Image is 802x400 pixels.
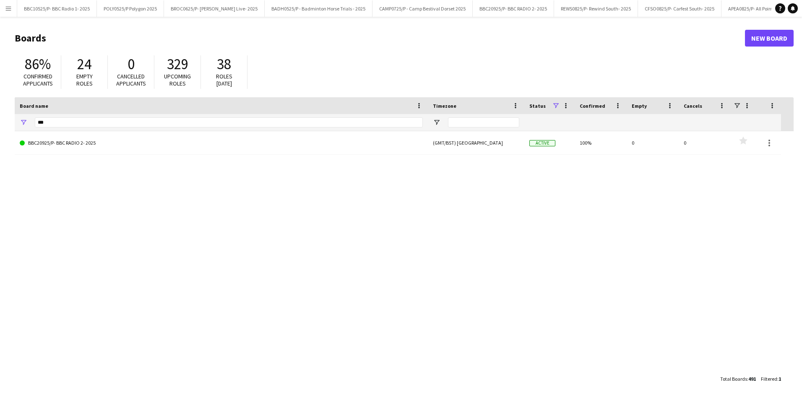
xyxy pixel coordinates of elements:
[632,103,647,109] span: Empty
[15,32,745,44] h1: Boards
[167,55,188,73] span: 329
[433,119,440,126] button: Open Filter Menu
[433,103,456,109] span: Timezone
[745,30,794,47] a: New Board
[116,73,146,87] span: Cancelled applicants
[23,73,53,87] span: Confirmed applicants
[35,117,423,127] input: Board name Filter Input
[20,131,423,155] a: BBC20925/P- BBC RADIO 2- 2025
[217,55,231,73] span: 38
[77,55,91,73] span: 24
[20,119,27,126] button: Open Filter Menu
[128,55,135,73] span: 0
[684,103,702,109] span: Cancels
[372,0,473,17] button: CAMP0725/P - Camp Bestival Dorset 2025
[76,73,93,87] span: Empty roles
[97,0,164,17] button: POLY0525/P Polygon 2025
[761,376,777,382] span: Filtered
[448,117,519,127] input: Timezone Filter Input
[627,131,679,154] div: 0
[779,376,781,382] span: 1
[216,73,232,87] span: Roles [DATE]
[575,131,627,154] div: 100%
[720,371,756,387] div: :
[473,0,554,17] button: BBC20925/P- BBC RADIO 2- 2025
[720,376,747,382] span: Total Boards
[17,0,97,17] button: BBC10525/P- BBC Radio 1- 2025
[25,55,51,73] span: 86%
[20,103,48,109] span: Board name
[164,0,265,17] button: BROC0625/P- [PERSON_NAME] Live- 2025
[265,0,372,17] button: BADH0525/P - Badminton Horse Trials - 2025
[554,0,638,17] button: REWS0825/P- Rewind South- 2025
[529,140,555,146] span: Active
[748,376,756,382] span: 491
[529,103,546,109] span: Status
[164,73,191,87] span: Upcoming roles
[580,103,605,109] span: Confirmed
[679,131,731,154] div: 0
[428,131,524,154] div: (GMT/BST) [GEOGRAPHIC_DATA]
[761,371,781,387] div: :
[638,0,721,17] button: CFSO0825/P- Carfest South- 2025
